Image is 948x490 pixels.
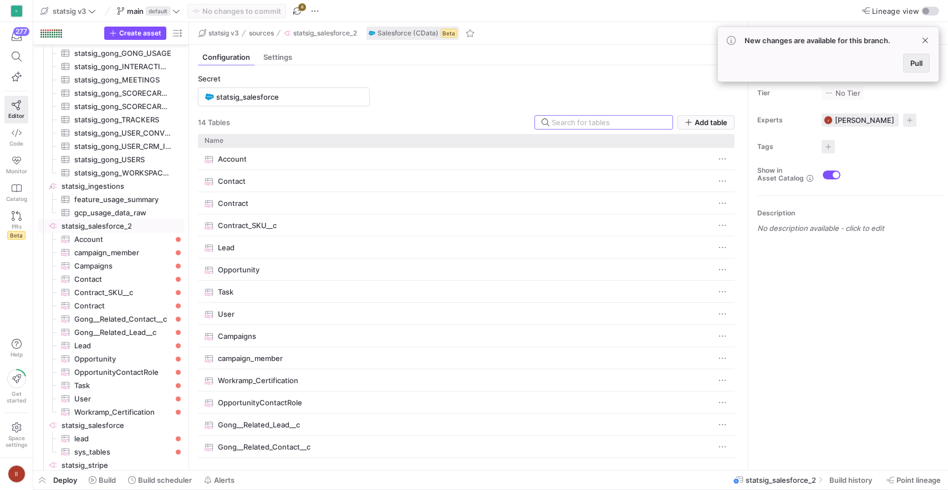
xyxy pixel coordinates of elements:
div: Press SPACE to select this row. [38,259,184,272]
span: statsig_gong_GONG_USAGE​​​​​​​​​ [74,47,171,60]
span: Pull [910,59,922,68]
span: Task [218,281,233,303]
button: Alerts [199,471,239,489]
span: campaign_member​​​​​​​​​ [74,246,171,259]
span: lead​​​​​​​​​ [74,432,171,445]
button: No tierNo Tier [822,86,863,100]
span: Campaigns [218,326,256,347]
input: Search for tables [552,118,666,127]
a: statsig_stripe​​​​​​​​ [38,458,184,472]
button: Add table [677,115,735,130]
span: Workramp_Certification​​​​​​​​​ [74,406,171,419]
span: Create asset [119,29,161,37]
div: Press SPACE to select this row. [38,246,184,259]
a: gcp_usage_data_raw​​​​​​​​​ [38,206,184,219]
button: sources [246,27,277,40]
div: Press SPACE to select this row. [38,193,184,206]
div: Press SPACE to select this row. [38,126,184,140]
a: Account​​​​​​​​​ [38,233,184,246]
div: II [824,116,833,125]
a: statsig_salesforce_2​​​​​​​​ [38,219,184,233]
a: statsig_gong_SCORECARD_ANSWERS​​​​​​​​​ [38,86,184,100]
input: Search for a secret [216,92,363,101]
span: Code [9,140,23,147]
span: statsig v3 [208,29,239,37]
div: Press SPACE to select this row. [38,432,184,445]
button: Create asset [104,27,166,40]
span: User​​​​​​​​​ [74,393,171,405]
p: Description [757,209,944,217]
span: Beta [441,29,457,38]
div: S [11,6,22,17]
span: statsig_gong_SCORECARD_ANSWERS​​​​​​​​​ [74,87,171,100]
button: 277 [4,27,28,47]
span: Monitor [6,168,27,174]
div: Press SPACE to select this row. [38,140,184,153]
span: statsig_gong_WORKSPACES​​​​​​​​​ [74,167,171,179]
span: statsig_salesforce_2​​​​​​​​ [62,220,182,233]
div: Press SPACE to select this row. [38,233,184,246]
div: Press SPACE to select this row. [38,86,184,100]
span: Settings [263,54,292,61]
button: Pull [903,54,930,73]
span: No Tier [824,89,860,97]
span: Salesforce (CData) [378,29,439,37]
a: Editor [4,96,28,123]
span: Catalog [6,195,27,202]
img: undefined [205,94,214,100]
span: Contract_SKU__c​​​​​​​​​ [74,286,171,299]
p: No description available - click to edit [757,224,944,233]
div: Press SPACE to select this row. [38,179,184,193]
button: Help [4,334,28,363]
span: Account​​​​​​​​​ [74,233,171,246]
span: statsig v3 [53,7,86,16]
div: Press SPACE to select this row. [38,286,184,299]
div: Press SPACE to select this row. [38,73,184,86]
span: feature_usage_summary​​​​​​​​​ [74,193,171,206]
span: Contract [218,193,248,214]
div: Press SPACE to select this row. [38,100,184,113]
span: statsig_salesforce​​​​​​​​ [62,419,182,432]
span: Name [205,137,223,145]
div: Press SPACE to select this row. [38,419,184,432]
span: Beta [7,231,26,240]
a: OpportunityContactRole​​​​​​​​​ [38,365,184,379]
img: No tier [824,89,833,97]
span: Opportunity [218,259,259,281]
span: Gong__Related_Lead__c [218,414,300,436]
a: statsig_ingestions​​​​​​​​ [38,179,184,193]
a: Catalog [4,179,28,207]
span: PRs [12,223,22,230]
a: statsig_gong_MEETINGS​​​​​​​​​ [38,73,184,86]
span: Add table [695,118,727,127]
div: Press SPACE to select this row. [38,47,184,60]
span: Configuration [202,54,250,61]
span: Gong__Related_Contact__c [218,436,310,458]
button: statsig_salesforce_2 [281,27,360,40]
span: New changes are available for this branch. [745,36,890,45]
div: II [8,465,26,483]
div: Press SPACE to select this row. [38,405,184,419]
span: Account [218,148,247,170]
span: User [218,303,235,325]
a: campaign_member​​​​​​​​​ [38,246,184,259]
span: 14 Table [198,118,226,127]
span: Build scheduler [138,476,192,484]
a: lead​​​​​​​​​ [38,432,184,445]
a: Code [4,123,28,151]
span: default [146,7,170,16]
a: sys_tables​​​​​​​​​ [38,445,184,458]
button: statsig v3 [38,4,99,18]
button: Build [84,471,121,489]
div: Press SPACE to select this row. [38,339,184,352]
div: Press SPACE to select this row. [38,60,184,73]
span: Lead [218,237,235,259]
span: Deploy [53,476,77,484]
a: statsig_salesforce​​​​​​​​ [38,419,184,432]
div: Press SPACE to select this row. [38,299,184,312]
a: statsig_gong_USERS​​​​​​​​​ [38,153,184,166]
button: Build scheduler [123,471,197,489]
span: Workramp_Certification [218,370,298,391]
a: statsig_gong_USER_CRM_IDS​​​​​​​​​ [38,140,184,153]
button: Build history [824,471,879,489]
